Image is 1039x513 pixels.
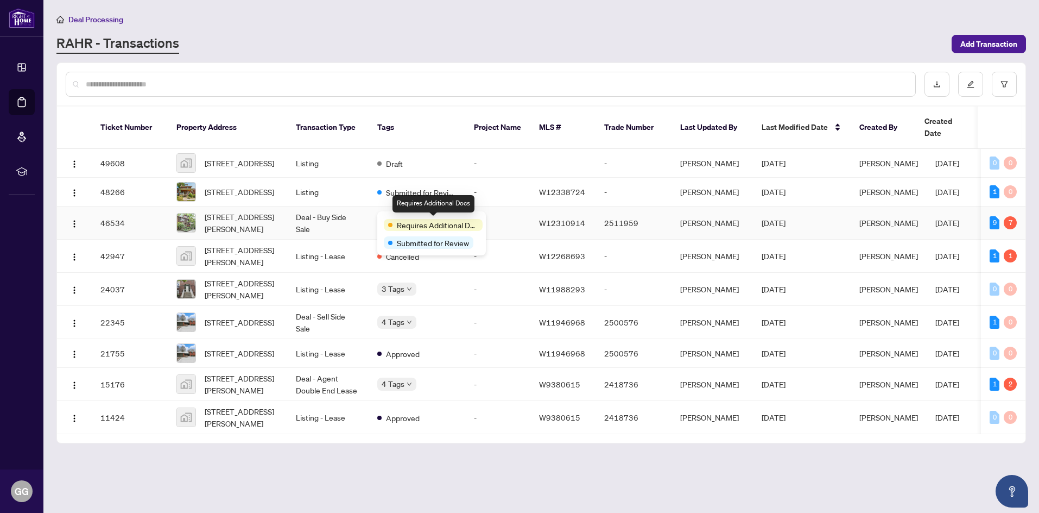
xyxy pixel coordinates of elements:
[397,237,469,249] span: Submitted for Review
[935,284,959,294] span: [DATE]
[287,149,369,178] td: Listing
[859,187,918,197] span: [PERSON_NAME]
[66,183,83,201] button: Logo
[382,316,404,328] span: 4 Tags
[392,195,474,212] div: Requires Additional Docs
[762,158,785,168] span: [DATE]
[990,316,999,329] div: 1
[671,207,753,240] td: [PERSON_NAME]
[205,347,274,359] span: [STREET_ADDRESS]
[70,414,79,423] img: Logo
[595,207,671,240] td: 2511959
[1004,185,1017,198] div: 0
[92,178,168,207] td: 48266
[1004,347,1017,360] div: 0
[859,284,918,294] span: [PERSON_NAME]
[990,347,999,360] div: 0
[990,378,999,391] div: 1
[92,273,168,306] td: 24037
[465,273,530,306] td: -
[56,34,179,54] a: RAHR - Transactions
[68,15,123,24] span: Deal Processing
[205,157,274,169] span: [STREET_ADDRESS]
[671,107,753,149] th: Last Updated By
[70,381,79,390] img: Logo
[958,72,983,97] button: edit
[933,80,941,88] span: download
[859,317,918,327] span: [PERSON_NAME]
[9,8,35,28] img: logo
[539,348,585,358] span: W11946968
[465,306,530,339] td: -
[1004,283,1017,296] div: 0
[177,214,195,232] img: thumbnail-img
[369,107,465,149] th: Tags
[177,280,195,298] img: thumbnail-img
[70,286,79,295] img: Logo
[205,277,278,301] span: [STREET_ADDRESS][PERSON_NAME]
[66,154,83,172] button: Logo
[762,379,785,389] span: [DATE]
[70,350,79,359] img: Logo
[177,247,195,265] img: thumbnail-img
[66,409,83,426] button: Logo
[935,187,959,197] span: [DATE]
[177,375,195,393] img: thumbnail-img
[1000,80,1008,88] span: filter
[386,186,457,198] span: Submitted for Review
[56,16,64,23] span: home
[753,107,851,149] th: Last Modified Date
[595,240,671,273] td: -
[671,273,753,306] td: [PERSON_NAME]
[595,273,671,306] td: -
[1004,216,1017,229] div: 7
[539,379,580,389] span: W9380615
[990,185,999,198] div: 1
[386,412,420,424] span: Approved
[762,317,785,327] span: [DATE]
[205,186,274,198] span: [STREET_ADDRESS]
[177,154,195,172] img: thumbnail-img
[762,121,828,133] span: Last Modified Date
[92,240,168,273] td: 42947
[70,220,79,228] img: Logo
[205,244,278,268] span: [STREET_ADDRESS][PERSON_NAME]
[386,158,403,170] span: Draft
[1004,411,1017,424] div: 0
[287,339,369,368] td: Listing - Lease
[539,412,580,422] span: W9380615
[92,306,168,339] td: 22345
[66,376,83,393] button: Logo
[205,372,278,396] span: [STREET_ADDRESS][PERSON_NAME]
[539,187,585,197] span: W12338724
[762,284,785,294] span: [DATE]
[70,160,79,168] img: Logo
[671,306,753,339] td: [PERSON_NAME]
[859,412,918,422] span: [PERSON_NAME]
[935,317,959,327] span: [DATE]
[287,107,369,149] th: Transaction Type
[990,411,999,424] div: 0
[70,319,79,328] img: Logo
[762,251,785,261] span: [DATE]
[386,251,419,262] span: Cancelled
[990,283,999,296] div: 0
[990,157,999,170] div: 0
[465,368,530,401] td: -
[287,207,369,240] td: Deal - Buy Side Sale
[92,207,168,240] td: 46534
[924,72,949,97] button: download
[386,348,420,360] span: Approved
[465,149,530,178] td: -
[916,107,992,149] th: Created Date
[859,251,918,261] span: [PERSON_NAME]
[465,339,530,368] td: -
[177,313,195,331] img: thumbnail-img
[287,306,369,339] td: Deal - Sell Side Sale
[407,381,412,387] span: down
[996,475,1028,508] button: Open asap
[539,284,585,294] span: W11988293
[539,251,585,261] span: W12268693
[671,368,753,401] td: [PERSON_NAME]
[762,187,785,197] span: [DATE]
